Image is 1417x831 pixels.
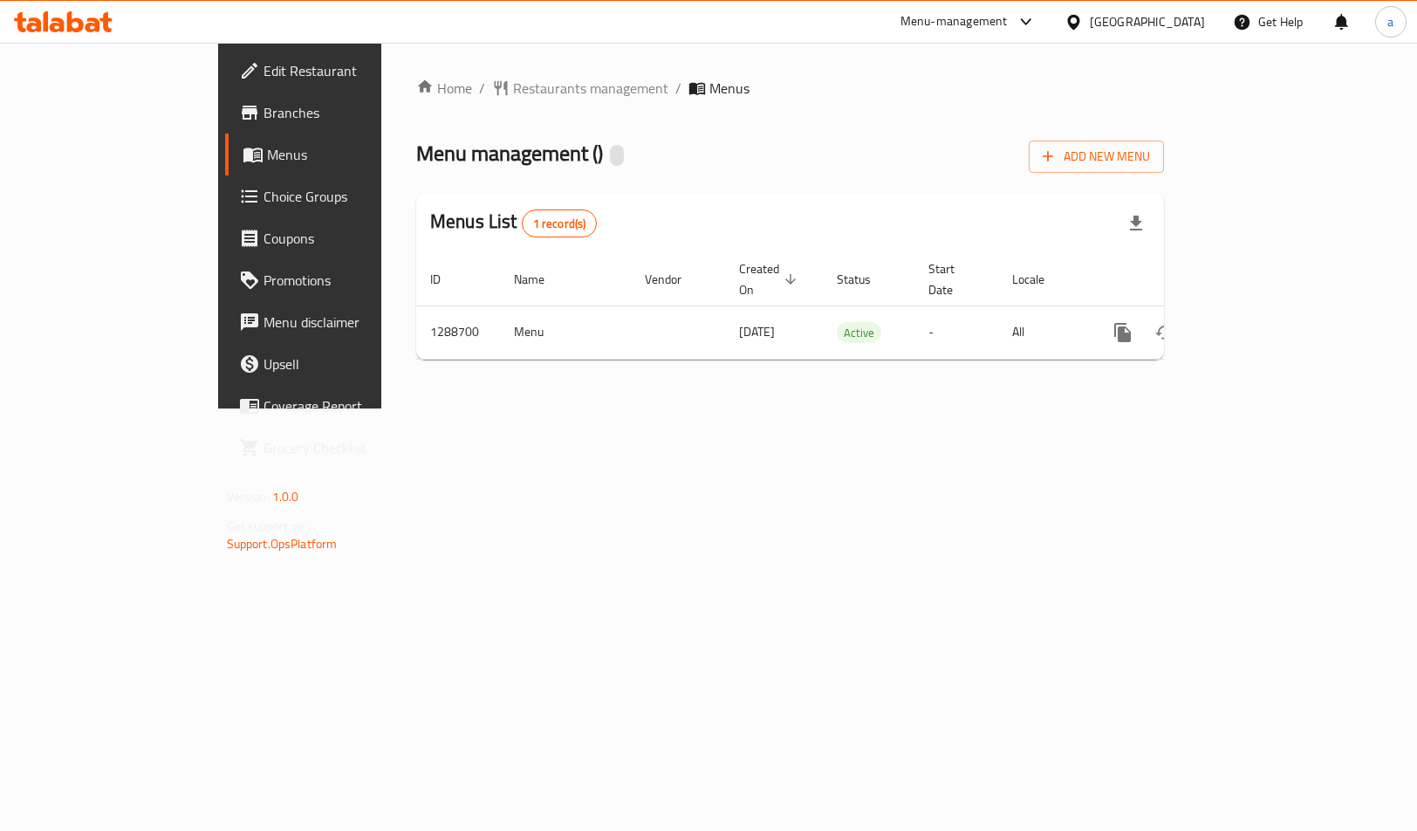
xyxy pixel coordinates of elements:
span: Upsell [264,354,441,374]
span: Vendor [645,269,704,290]
a: Menus [225,134,455,175]
span: Get support on: [227,515,307,538]
span: Grocery Checklist [264,437,441,458]
span: Menu management ( ) [416,134,603,173]
span: Promotions [264,270,441,291]
a: Menu disclaimer [225,301,455,343]
button: more [1102,312,1144,354]
span: a [1387,12,1393,31]
span: Name [514,269,567,290]
td: - [914,306,998,359]
div: [GEOGRAPHIC_DATA] [1090,12,1205,31]
a: Choice Groups [225,175,455,217]
span: Branches [264,102,441,123]
span: Status [837,269,893,290]
span: Coverage Report [264,395,441,416]
a: Edit Restaurant [225,50,455,92]
span: Choice Groups [264,186,441,207]
nav: breadcrumb [416,78,1164,99]
td: 1288700 [416,306,500,359]
a: Grocery Checklist [225,427,455,469]
a: Support.OpsPlatform [227,532,338,555]
span: Version: [227,485,270,508]
span: Menus [267,144,441,165]
div: Total records count [522,209,598,237]
button: Change Status [1144,312,1186,354]
table: enhanced table [416,253,1284,360]
th: Actions [1088,253,1284,306]
a: Restaurants management [492,78,668,99]
a: Coverage Report [225,385,455,427]
span: Start Date [928,258,977,300]
span: Restaurants management [513,78,668,99]
a: Promotions [225,259,455,301]
div: Active [837,322,881,343]
div: Export file [1115,203,1157,244]
div: Menu-management [900,11,1008,32]
a: Coupons [225,217,455,259]
td: Menu [500,306,631,359]
span: 1.0.0 [272,485,299,508]
li: / [675,78,681,99]
h2: Menus List [430,209,597,237]
span: Edit Restaurant [264,60,441,81]
span: Add New Menu [1043,146,1150,168]
a: Upsell [225,343,455,385]
li: / [479,78,485,99]
span: ID [430,269,463,290]
span: Created On [739,258,802,300]
td: All [998,306,1088,359]
span: Coupons [264,228,441,249]
a: Branches [225,92,455,134]
span: Locale [1012,269,1067,290]
span: Menus [709,78,750,99]
span: Active [837,323,881,343]
span: 1 record(s) [523,216,597,232]
button: Add New Menu [1029,141,1164,173]
span: Menu disclaimer [264,312,441,333]
span: [DATE] [739,320,775,343]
